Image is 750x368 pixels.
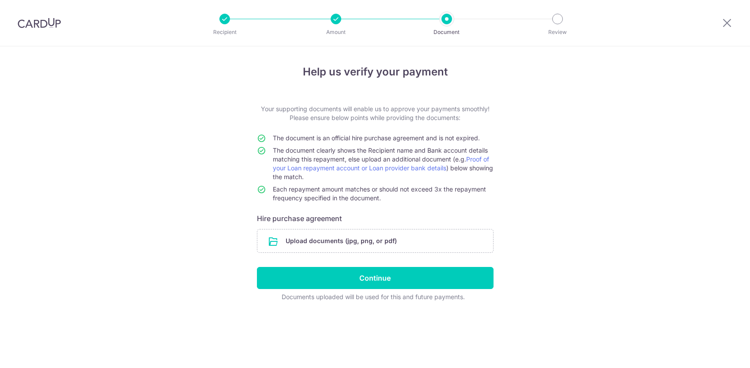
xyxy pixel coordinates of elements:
span: Each repayment amount matches or should not exceed 3x the repayment frequency specified in the do... [273,185,486,202]
img: CardUp [18,18,61,28]
p: Document [414,28,479,37]
span: The document clearly shows the Recipient name and Bank account details matching this repayment, e... [273,146,493,180]
div: Upload documents (jpg, png, or pdf) [257,229,494,253]
h6: Hire purchase agreement [257,213,494,224]
p: Your supporting documents will enable us to approve your payments smoothly! Please ensure below p... [257,105,494,122]
h4: Help us verify your payment [257,64,494,80]
span: The document is an official hire purchase agreement and is not expired. [273,134,480,142]
input: Continue [257,267,494,289]
div: Documents uploaded will be used for this and future payments. [257,293,490,301]
p: Recipient [192,28,257,37]
p: Amount [303,28,369,37]
p: Review [525,28,590,37]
